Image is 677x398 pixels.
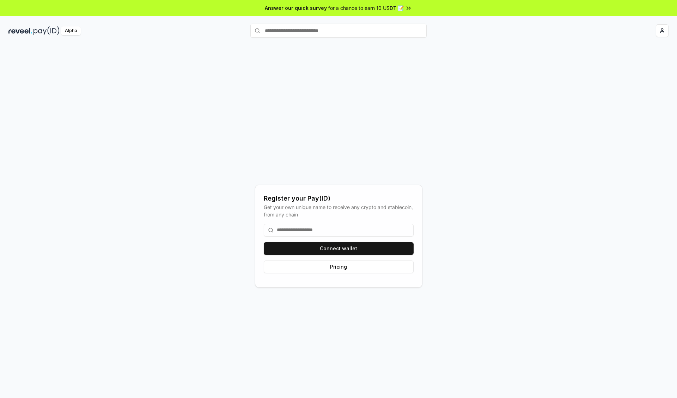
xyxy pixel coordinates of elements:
img: pay_id [33,26,60,35]
button: Connect wallet [264,242,414,255]
div: Register your Pay(ID) [264,194,414,203]
span: Answer our quick survey [265,4,327,12]
span: for a chance to earn 10 USDT 📝 [328,4,404,12]
div: Alpha [61,26,81,35]
div: Get your own unique name to receive any crypto and stablecoin, from any chain [264,203,414,218]
button: Pricing [264,261,414,273]
img: reveel_dark [8,26,32,35]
